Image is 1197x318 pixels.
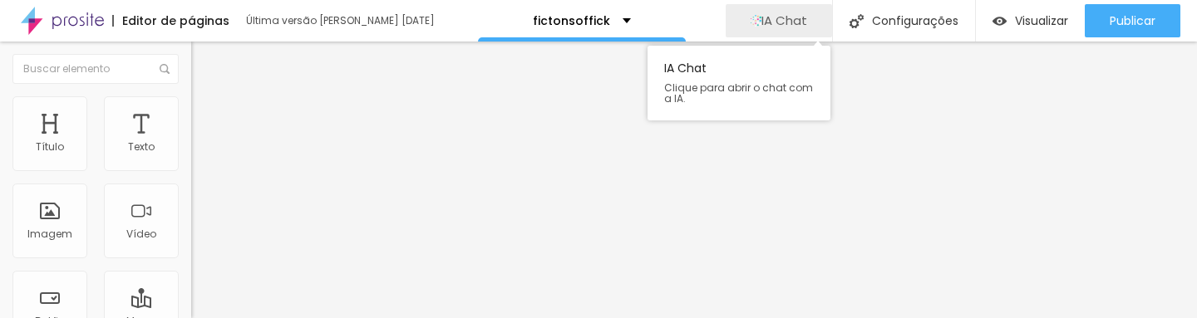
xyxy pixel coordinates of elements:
div: IA Chat [648,46,830,120]
button: Visualizar [976,4,1085,37]
span: Publicar [1110,14,1155,27]
div: Vídeo [126,228,156,240]
div: Imagem [27,228,72,240]
img: view-1.svg [993,14,1007,28]
div: Última versão [PERSON_NAME] [DATE] [246,16,437,26]
img: AI [751,15,761,27]
input: Buscar elemento [12,54,179,84]
img: Icone [850,14,864,28]
span: Clique para abrir o chat com a IA. [664,82,814,104]
p: fictonsoffick [533,15,610,27]
div: Título [36,141,64,153]
span: Visualizar [1015,14,1068,27]
span: IA Chat [761,13,807,27]
button: Publicar [1085,4,1180,37]
img: Icone [160,64,170,74]
div: Texto [128,141,155,153]
button: AIIA Chat [726,4,832,37]
div: Editor de páginas [112,15,229,27]
iframe: Editor [191,42,1197,318]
